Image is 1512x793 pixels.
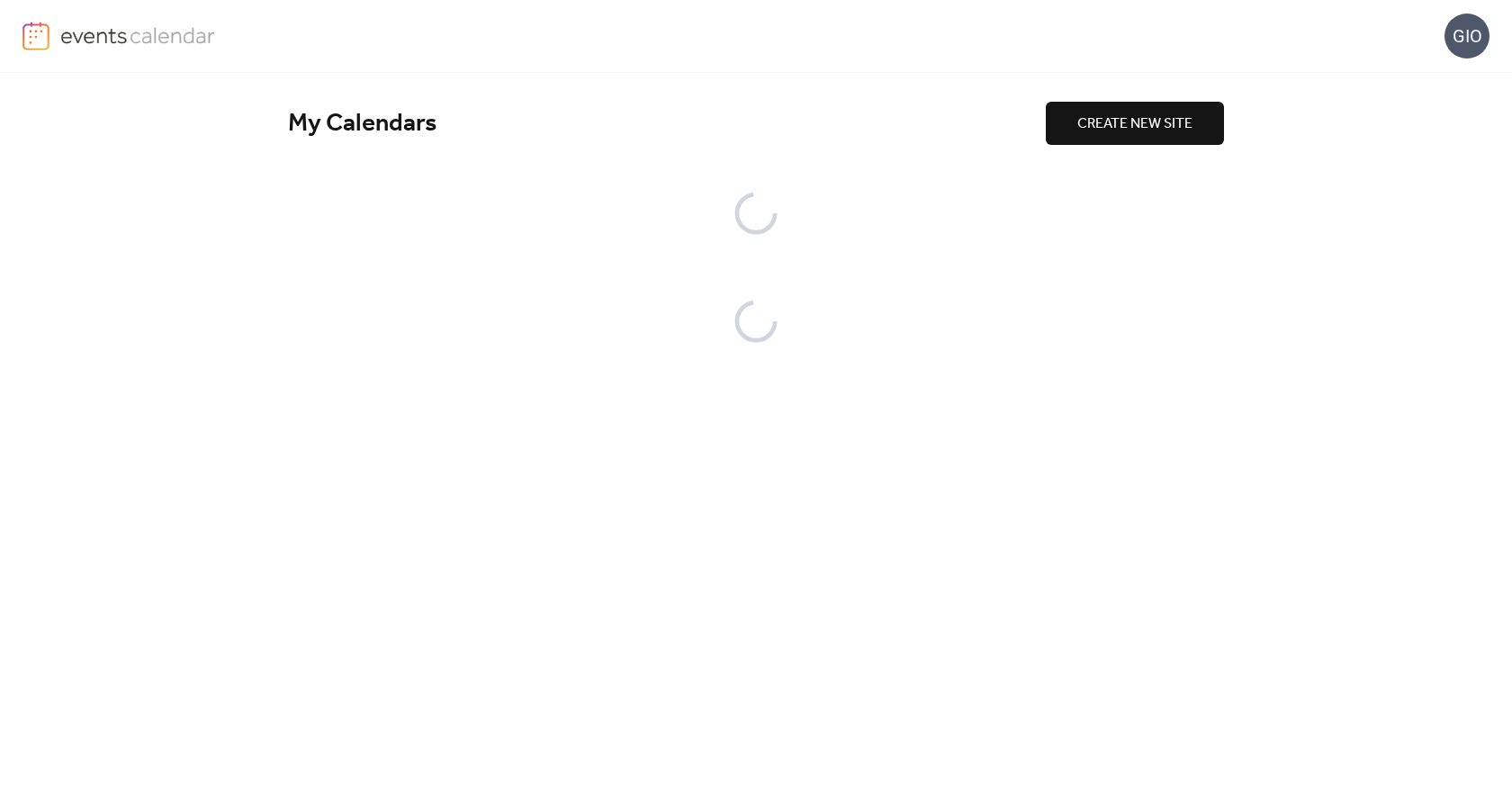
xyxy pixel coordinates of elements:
img: logo-type [60,22,216,49]
div: My Calendars [288,108,1046,140]
span: CREATE NEW SITE [1077,113,1192,135]
img: logo [22,22,49,50]
button: CREATE NEW SITE [1046,102,1224,145]
div: GIO [1444,14,1489,59]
